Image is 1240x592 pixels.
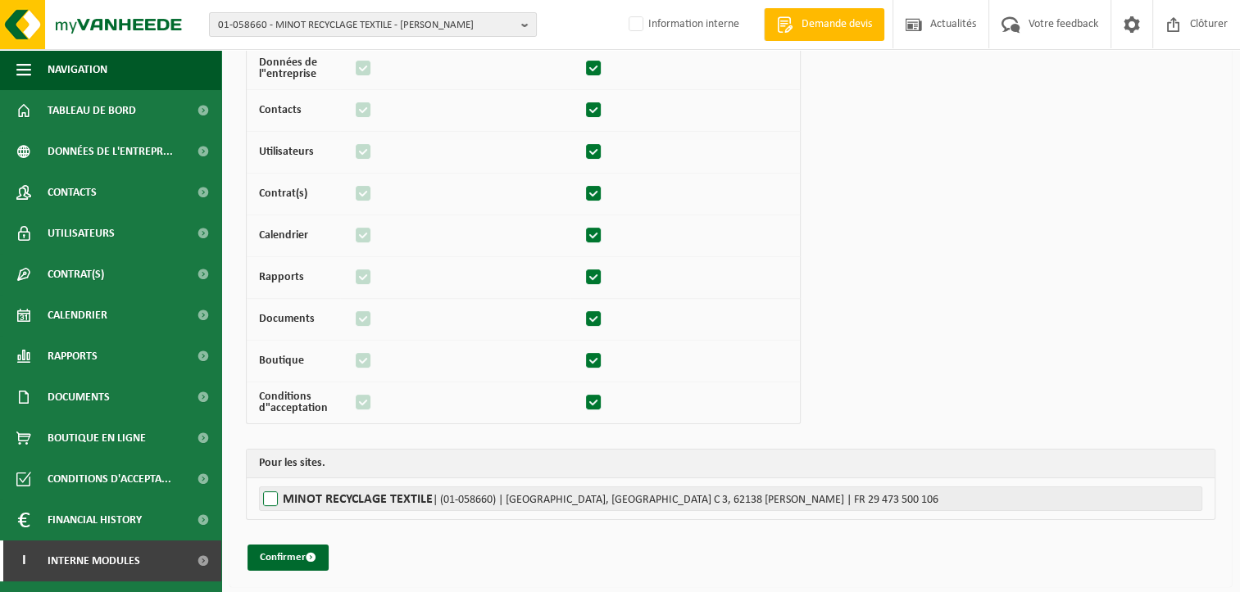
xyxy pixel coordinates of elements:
[259,146,314,158] strong: Utilisateurs
[48,540,140,581] span: Interne modules
[48,499,142,540] span: Financial History
[259,271,304,283] strong: Rapports
[797,16,876,33] span: Demande devis
[259,56,317,80] strong: Données de l"entreprise
[433,494,938,506] span: | (01-058660) | [GEOGRAPHIC_DATA], [GEOGRAPHIC_DATA] C 3, 62138 [PERSON_NAME] | FR 29 473 500 106
[48,295,107,336] span: Calendrier
[48,172,97,213] span: Contacts
[247,450,1215,478] th: Pour les sites.
[48,254,104,295] span: Contrat(s)
[764,8,884,41] a: Demande devis
[48,90,136,131] span: Tableau de bord
[48,49,107,90] span: Navigation
[259,391,328,414] strong: Conditions d"acceptation
[48,213,115,254] span: Utilisateurs
[16,540,31,581] span: I
[48,336,98,377] span: Rapports
[259,188,307,200] strong: Contrat(s)
[259,355,304,367] strong: Boutique
[48,131,173,172] span: Données de l'entrepr...
[209,12,537,37] button: 01-058660 - MINOT RECYCLAGE TEXTILE - [PERSON_NAME]
[48,459,171,499] span: Conditions d'accepta...
[259,229,308,242] strong: Calendrier
[48,418,146,459] span: Boutique en ligne
[625,12,739,37] label: Information interne
[259,486,1202,511] label: MINOT RECYCLAGE TEXTILE
[218,13,515,38] span: 01-058660 - MINOT RECYCLAGE TEXTILE - [PERSON_NAME]
[248,545,329,571] button: Confirmer
[48,377,110,418] span: Documents
[259,313,315,325] strong: Documents
[259,104,302,116] strong: Contacts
